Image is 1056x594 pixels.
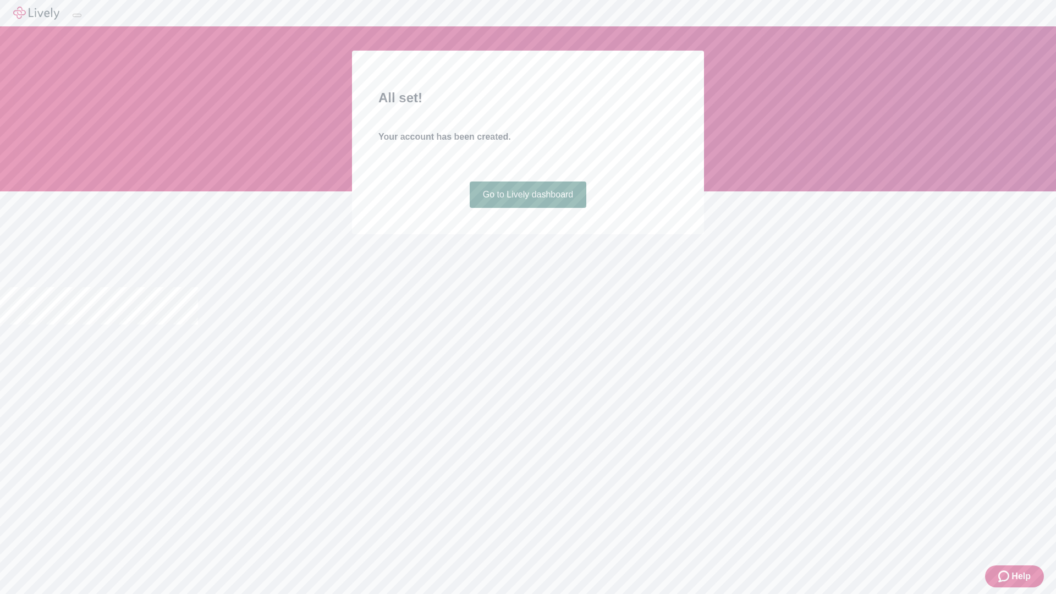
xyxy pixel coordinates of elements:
[73,14,81,17] button: Log out
[13,7,59,20] img: Lively
[985,565,1044,587] button: Zendesk support iconHelp
[378,130,678,144] h4: Your account has been created.
[1011,570,1031,583] span: Help
[998,570,1011,583] svg: Zendesk support icon
[378,88,678,108] h2: All set!
[470,182,587,208] a: Go to Lively dashboard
